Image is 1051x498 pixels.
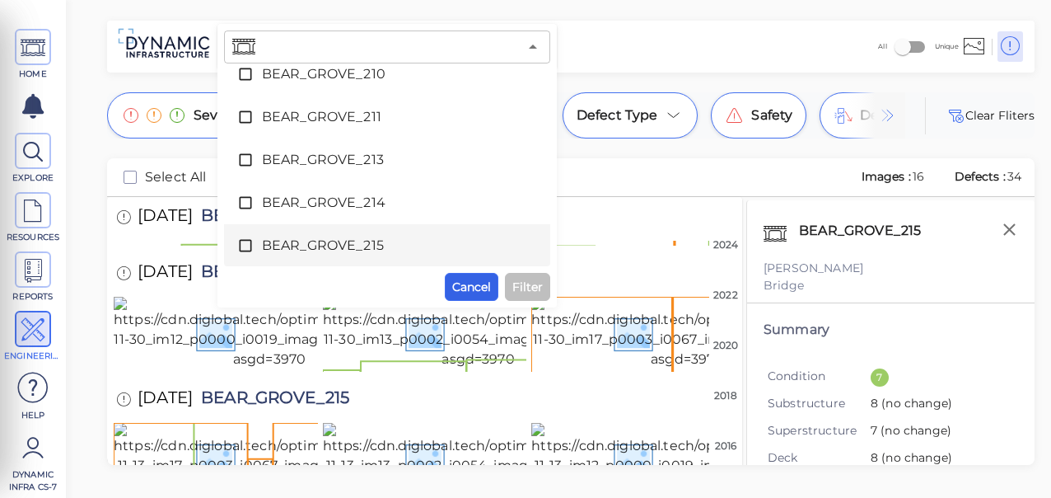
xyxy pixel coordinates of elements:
[751,106,792,125] span: Safety
[531,423,843,496] img: https://cdn.diglobal.tech/optimized/3970/2014-11-13_im12_p0000_i0019_image_index_2.png?asgd=3970
[445,273,498,301] button: Cancel
[844,92,906,139] img: small_overflow_gradient_end
[193,263,349,285] span: BEAR_GROVE_215
[531,297,843,369] img: https://cdn.diglobal.tech/optimized/3970/2016-11-30_im17_p0003_i0067_image_index_1.png?asgd=3970
[877,423,951,438] span: (no change)
[262,193,512,213] span: BEAR_GROVE_214
[946,106,1035,125] button: Clear Fliters
[194,106,247,125] span: Severity
[323,423,635,496] img: https://cdn.diglobal.tech/optimized/3970/2014-11-13_im13_p0002_i0054_image_index_1.png?asgd=3970
[913,169,924,184] span: 16
[138,263,193,285] span: [DATE]
[709,288,742,303] div: 2022
[452,277,491,297] span: Cancel
[764,277,1018,294] div: Bridge
[138,207,193,229] span: [DATE]
[768,368,871,385] span: Condition
[764,320,1018,340] div: Summary
[871,369,889,387] div: 7
[262,150,512,170] span: BEAR_GROVE_213
[709,388,742,403] div: 2018
[114,297,425,369] img: https://cdn.diglobal.tech/optimized/3970/2016-11-30_im12_p0000_i0019_image_index_2.png?asgd=3970
[709,338,742,353] div: 2020
[871,449,1006,468] span: 8
[4,231,62,243] span: RESOURCES
[4,468,62,493] span: Dynamic Infra CS-7
[709,237,742,252] div: 2024
[262,64,512,84] span: BEAR_GROVE_210
[709,439,742,453] div: 2016
[860,169,913,184] span: Images :
[795,217,942,251] div: BEAR_GROVE_215
[145,167,207,187] span: Select All
[953,169,1007,184] span: Defects :
[577,106,658,125] span: Defect Type
[114,423,426,496] img: https://cdn.diglobal.tech/optimized/3970/2014-11-13_im17_p0003_i0067_image_index_1.png?asgd=3970
[4,350,62,362] span: ENGINEERING
[505,273,550,301] button: Filter
[138,389,193,411] span: [DATE]
[4,409,62,421] span: Help
[323,297,634,369] img: https://cdn.diglobal.tech/optimized/3970/2016-11-30_im13_p0002_i0054_image_index_1.png?asgd=3970
[262,107,512,127] span: BEAR_GROVE_211
[193,207,349,229] span: BEAR_GROVE_215
[768,422,871,439] span: Superstructure
[512,277,543,297] span: Filter
[4,171,62,184] span: EXPLORE
[878,31,958,63] div: All Unique
[4,290,62,303] span: REPORTS
[1007,169,1021,184] span: 34
[764,260,1018,277] div: [PERSON_NAME]
[262,236,512,256] span: BEAR_GROVE_215
[768,395,871,412] span: Substructure
[768,449,871,467] span: Deck
[4,68,62,80] span: HOME
[878,450,952,465] span: (no change)
[871,422,1006,441] span: 7
[878,396,952,411] span: (no change)
[981,424,1039,486] iframe: Chat
[193,389,349,411] span: BEAR_GROVE_215
[878,106,898,125] img: container_overflow_arrow_end
[871,395,1006,414] span: 8
[521,35,544,59] button: Close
